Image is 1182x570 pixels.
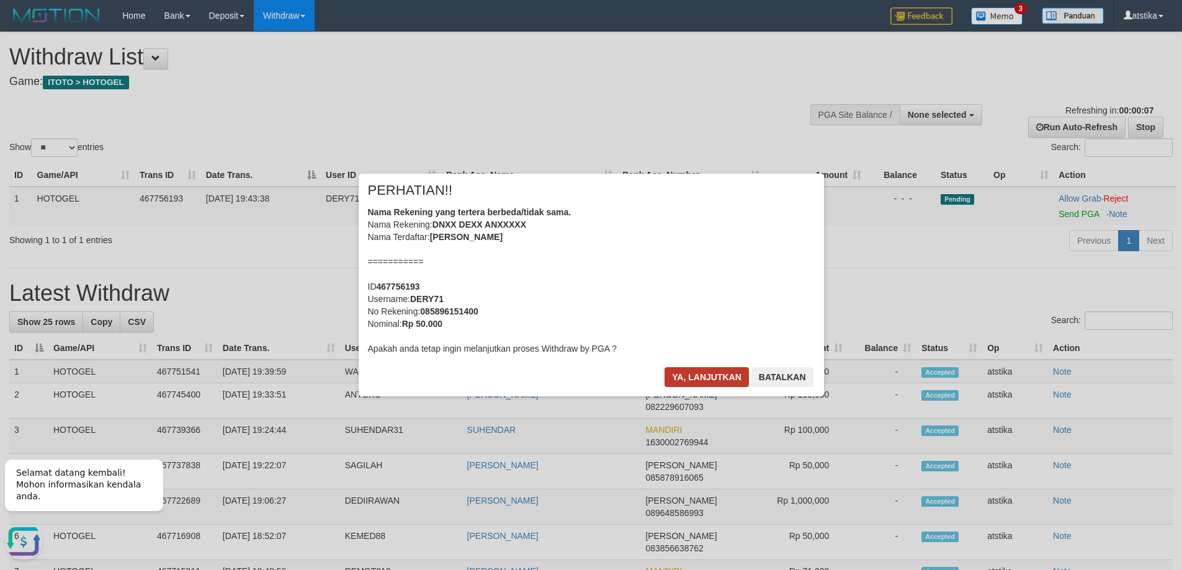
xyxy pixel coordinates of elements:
b: DNXX DEXX ANXXXXX [432,220,526,229]
b: Nama Rekening yang tertera berbeda/tidak sama. [368,207,571,217]
b: [PERSON_NAME] [430,232,503,242]
b: DERY71 [410,294,444,304]
span: PERHATIAN!! [368,184,453,197]
b: 467756193 [377,282,420,292]
div: Nama Rekening: Nama Terdaftar: =========== ID Username: No Rekening: Nominal: Apakah anda tetap i... [368,206,815,355]
button: Batalkan [751,367,813,387]
button: Open LiveChat chat widget [5,74,42,112]
b: Rp 50.000 [402,319,442,329]
span: Selamat datang kembali! Mohon informasikan kendala anda. [16,19,141,53]
b: 085896151400 [420,306,478,316]
button: Ya, lanjutkan [665,367,749,387]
